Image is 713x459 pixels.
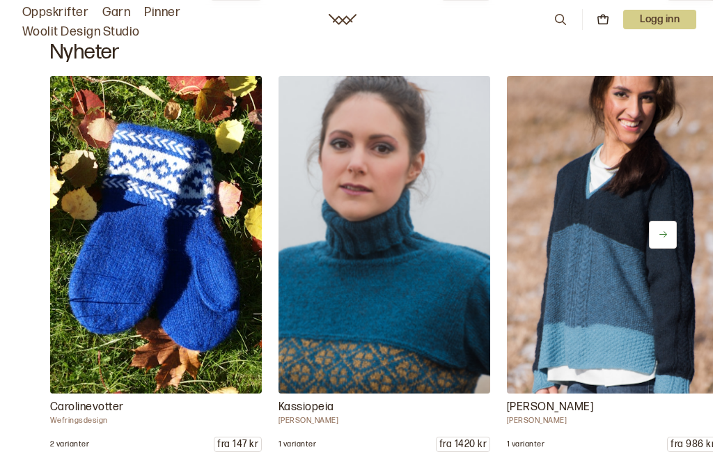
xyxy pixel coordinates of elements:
p: Wefringsdesign [50,416,262,426]
a: Garn [102,3,130,22]
a: Woolit [329,14,356,25]
img: Wefringsdesign Carolinevotten Tova votter til barn. Strikket i Rauma fivel - lammeull med dekorat... [50,76,262,394]
a: Wefringsdesign Carolinevotten Tova votter til barn. Strikket i Rauma fivel - lammeull med dekorat... [50,76,262,452]
img: Kari Hestnes Genser med mønsterstrikket bol og høy hals [279,76,490,394]
p: 1 varianter [507,439,544,449]
p: Logg inn [623,10,696,29]
h2: Nyheter [50,40,663,65]
p: 1 varianter [279,439,316,449]
a: Kari Hestnes Genser med mønsterstrikket bol og høy halsKassiopeia[PERSON_NAME]1 varianterfra 1420 kr [279,76,490,452]
p: fra 1420 kr [437,437,489,451]
a: Pinner [144,3,180,22]
a: Oppskrifter [22,3,88,22]
p: 2 varianter [50,439,89,449]
a: Woolit Design Studio [22,22,140,42]
p: fra 147 kr [214,437,261,451]
button: User dropdown [623,10,696,29]
p: [PERSON_NAME] [279,416,490,426]
p: Kassiopeia [279,399,490,416]
p: Carolinevotter [50,399,262,416]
